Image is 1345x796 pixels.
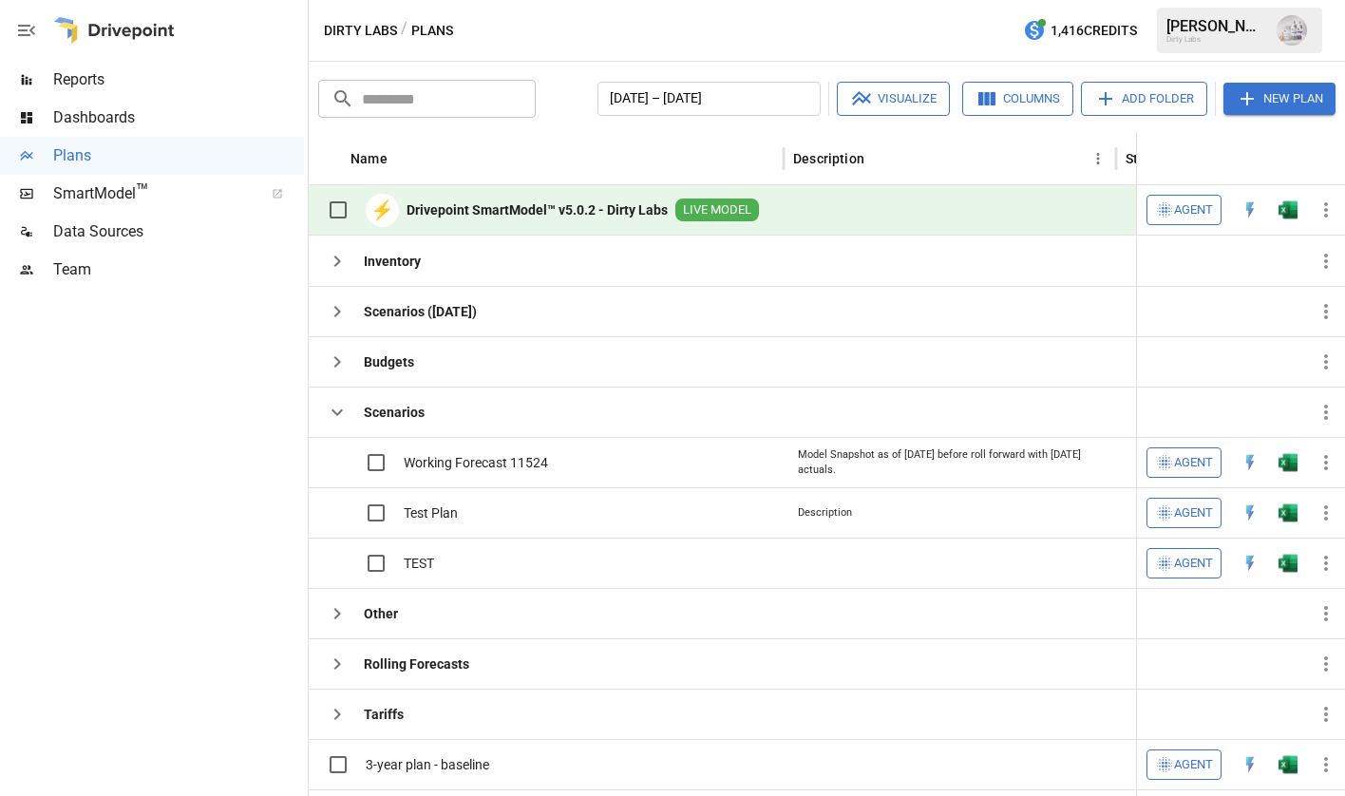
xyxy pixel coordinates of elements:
[364,705,404,724] b: Tariffs
[675,201,759,219] span: LIVE MODEL
[597,82,821,116] button: [DATE] – [DATE]
[1174,452,1213,474] span: Agent
[364,302,477,321] b: Scenarios ([DATE])
[366,194,399,227] div: ⚡
[364,403,425,422] b: Scenarios
[1277,15,1307,46] img: Emmanuelle Johnson
[1279,453,1298,472] img: g5qfjXmAAAAABJRU5ErkJggg==
[404,453,548,472] span: Working Forecast 11524
[837,82,950,116] button: Visualize
[324,19,397,43] button: Dirty Labs
[53,182,251,205] span: SmartModel
[1126,151,1151,166] div: Status
[53,106,304,129] span: Dashboards
[364,654,469,673] b: Rolling Forecasts
[1279,200,1298,219] img: g5qfjXmAAAAABJRU5ErkJggg==
[389,145,416,172] button: Sort
[1146,548,1222,578] button: Agent
[1279,200,1298,219] div: Open in Excel
[1146,195,1222,225] button: Agent
[1146,749,1222,780] button: Agent
[1279,503,1298,522] img: g5qfjXmAAAAABJRU5ErkJggg==
[1146,498,1222,528] button: Agent
[962,82,1073,116] button: Columns
[1241,554,1260,573] img: quick-edit-flash.b8aec18c.svg
[404,503,458,522] span: Test Plan
[136,180,149,203] span: ™
[53,220,304,243] span: Data Sources
[1166,35,1265,44] div: Dirty Labs
[798,505,852,521] div: Description
[793,151,864,166] div: Description
[53,68,304,91] span: Reports
[1081,82,1207,116] button: Add Folder
[1241,453,1260,472] img: quick-edit-flash.b8aec18c.svg
[1279,453,1298,472] div: Open in Excel
[350,151,388,166] div: Name
[1241,503,1260,522] div: Open in Quick Edit
[1241,200,1260,219] img: quick-edit-flash.b8aec18c.svg
[1174,553,1213,575] span: Agent
[1166,17,1265,35] div: [PERSON_NAME]
[866,145,893,172] button: Sort
[1174,199,1213,221] span: Agent
[1265,4,1318,57] button: Emmanuelle Johnson
[1241,503,1260,522] img: quick-edit-flash.b8aec18c.svg
[401,19,407,43] div: /
[364,604,398,623] b: Other
[364,252,421,271] b: Inventory
[1146,447,1222,478] button: Agent
[407,200,668,219] b: Drivepoint SmartModel™ v5.0.2 - Dirty Labs
[1279,755,1298,774] div: Open in Excel
[1279,554,1298,573] div: Open in Excel
[1241,755,1260,774] div: Open in Quick Edit
[798,447,1102,477] div: Model Snapshot as of [DATE] before roll forward with [DATE] actuals.
[1241,453,1260,472] div: Open in Quick Edit
[1241,755,1260,774] img: quick-edit-flash.b8aec18c.svg
[1051,19,1137,43] span: 1,416 Credits
[1279,755,1298,774] img: g5qfjXmAAAAABJRU5ErkJggg==
[1223,83,1336,115] button: New Plan
[1318,145,1345,172] button: Sort
[404,554,434,573] span: TEST
[1085,145,1111,172] button: Description column menu
[1279,554,1298,573] img: g5qfjXmAAAAABJRU5ErkJggg==
[1241,554,1260,573] div: Open in Quick Edit
[1174,754,1213,776] span: Agent
[1241,200,1260,219] div: Open in Quick Edit
[1174,502,1213,524] span: Agent
[366,755,489,774] span: 3-year plan - baseline
[1279,503,1298,522] div: Open in Excel
[1015,13,1145,48] button: 1,416Credits
[53,258,304,281] span: Team
[364,352,414,371] b: Budgets
[53,144,304,167] span: Plans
